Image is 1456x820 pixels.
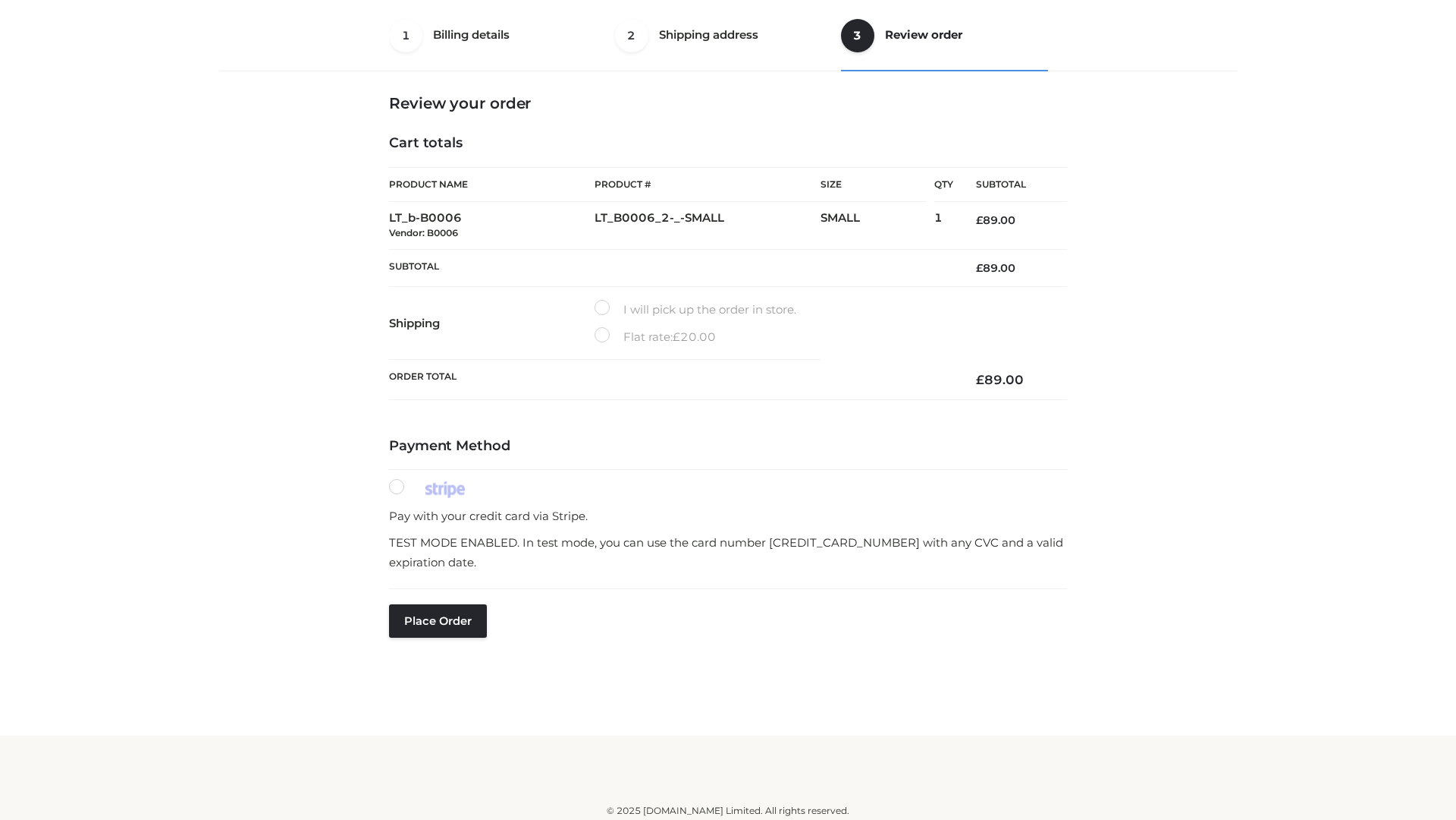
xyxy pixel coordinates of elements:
div: © 2025 [DOMAIN_NAME] Limited. All rights reserved. [225,803,1231,818]
bdi: 89.00 [976,213,1015,227]
p: TEST MODE ENABLED. In test mode, you can use the card number [CREDIT_CARD_NUMBER] with any CVC an... [389,533,1067,572]
small: Vendor: B0006 [389,227,458,238]
bdi: 89.00 [976,372,1024,387]
th: Subtotal [953,168,1067,202]
h3: Review your order [389,94,1067,112]
p: Pay with your credit card via Stripe. [389,506,1067,526]
th: Qty [934,167,953,202]
th: Shipping [389,287,595,360]
th: Product Name [389,167,595,202]
h4: Cart totals [389,135,1067,152]
td: 1 [934,202,953,250]
label: Flat rate: [595,327,716,347]
th: Subtotal [389,249,953,286]
bdi: 20.00 [673,330,716,344]
td: SMALL [821,202,934,250]
span: £ [976,213,983,227]
span: £ [673,330,680,344]
td: LT_b-B0006 [389,202,595,250]
bdi: 89.00 [976,261,1015,275]
button: Place order [389,604,487,638]
span: £ [976,372,984,387]
h4: Payment Method [389,438,1067,455]
th: Order Total [389,360,953,400]
th: Size [821,168,927,202]
span: £ [976,261,983,275]
label: I will pick up the order in store. [595,300,796,320]
th: Product # [595,167,821,202]
td: LT_B0006_2-_-SMALL [595,202,821,250]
